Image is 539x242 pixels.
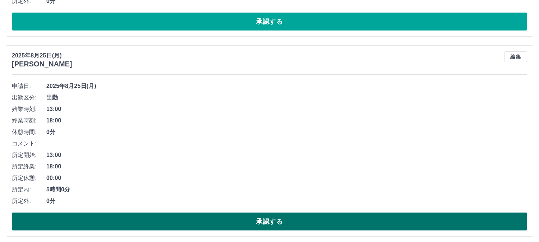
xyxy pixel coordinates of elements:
[12,60,72,68] h3: [PERSON_NAME]
[12,197,46,205] span: 所定外:
[12,139,46,148] span: コメント:
[46,128,527,136] span: 0分
[12,93,46,102] span: 出勤区分:
[12,213,527,231] button: 承認する
[46,162,527,171] span: 18:00
[46,116,527,125] span: 18:00
[46,82,527,90] span: 2025年8月25日(月)
[12,162,46,171] span: 所定終業:
[12,185,46,194] span: 所定内:
[46,105,527,113] span: 13:00
[12,105,46,113] span: 始業時刻:
[12,151,46,159] span: 所定開始:
[12,13,527,31] button: 承認する
[12,174,46,182] span: 所定休憩:
[46,151,527,159] span: 13:00
[46,174,527,182] span: 00:00
[12,116,46,125] span: 終業時刻:
[12,51,72,60] p: 2025年8月25日(月)
[12,128,46,136] span: 休憩時間:
[46,93,527,102] span: 出勤
[46,197,527,205] span: 0分
[504,51,527,62] button: 編集
[12,82,46,90] span: 申請日:
[46,185,527,194] span: 5時間0分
